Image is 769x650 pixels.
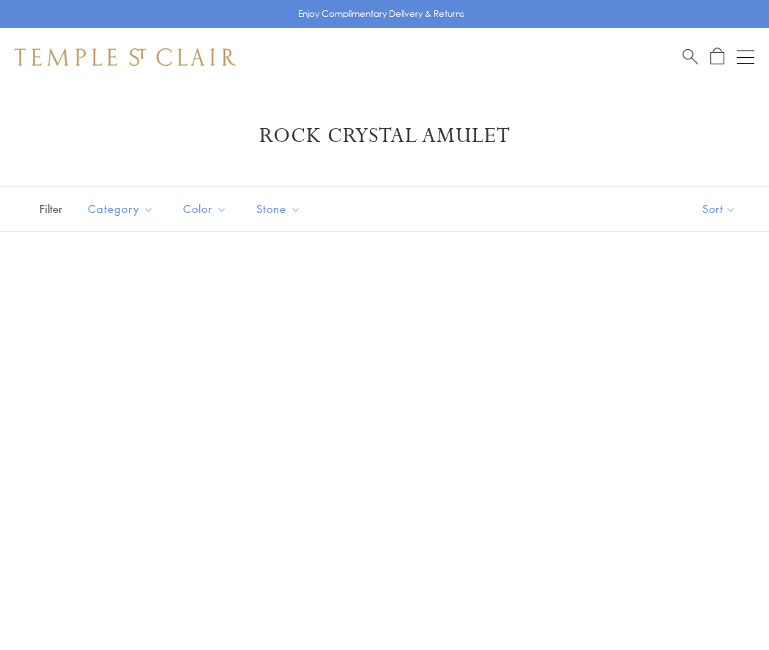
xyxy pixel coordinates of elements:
[249,200,312,218] span: Stone
[172,193,238,225] button: Color
[298,7,464,21] p: Enjoy Complimentary Delivery & Returns
[737,48,754,66] button: Open navigation
[176,200,238,218] span: Color
[669,187,769,231] button: Show sort by
[37,123,732,149] h1: Rock Crystal Amulet
[245,193,312,225] button: Stone
[683,48,698,66] a: Search
[81,200,165,218] span: Category
[15,48,236,66] img: Temple St. Clair
[77,193,165,225] button: Category
[710,48,724,66] a: Open Shopping Bag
